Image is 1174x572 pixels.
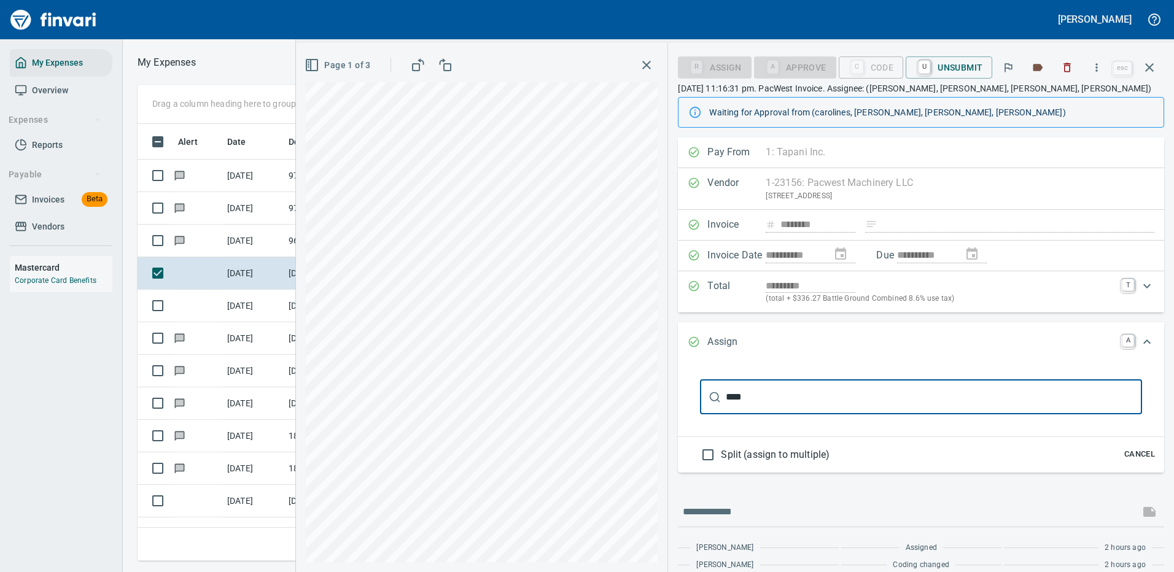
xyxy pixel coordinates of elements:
td: [DATE] [222,225,284,257]
img: Finvari [7,5,99,34]
span: Cancel [1123,447,1156,462]
span: Assigned [906,542,937,554]
p: (total + $336.27 Battle Ground Combined 8.6% use tax) [766,293,1114,305]
a: My Expenses [10,49,112,77]
div: Code [839,61,904,72]
span: Expenses [9,112,101,128]
span: Has messages [173,366,186,374]
span: Date [227,134,262,149]
span: Description [289,134,335,149]
td: [DATE] [222,290,284,322]
span: Date [227,134,246,149]
td: [DATE] [222,160,284,192]
a: T [1122,279,1134,291]
span: [PERSON_NAME] [696,559,753,571]
td: [DATE] Invoice 10354198 from Pacwest Machinery LLC (1-23156) [284,257,394,290]
div: Expand [678,271,1164,312]
span: My Expenses [32,55,83,71]
span: 2 hours ago [1105,542,1146,554]
span: Unsubmit [915,57,982,78]
td: [DATE] Invoice WNWO0053060 from NC Machinery Co. Inc (1-10695) [284,485,394,517]
td: 97019.1110184 [284,192,394,225]
a: InvoicesBeta [10,186,112,214]
button: [PERSON_NAME] [1055,10,1135,29]
td: [DATE] [222,322,284,355]
span: Split (assign to multiple) [721,447,830,462]
span: Vendors [32,219,64,234]
td: 97026.1145179 [284,160,394,192]
span: This records your message into the invoice and notifies anyone mentioned [1135,497,1164,527]
div: Expand [678,322,1164,363]
p: [DATE] 11:16:31 pm. PacWest Invoice. Assignee: ([PERSON_NAME], [PERSON_NAME], [PERSON_NAME], [PER... [678,82,1164,95]
p: My Expenses [138,55,196,70]
div: Waiting for Approval from (carolines, [PERSON_NAME], [PERSON_NAME], [PERSON_NAME]) [709,101,1154,123]
span: Page 1 of 3 [307,58,370,73]
td: [DATE] [222,452,284,485]
td: 96998.1105148 [284,225,394,257]
td: [DATE] [222,387,284,420]
td: [DATE] Invoice 1145162 from Jubitz Corp - Jfs (1-10543) [284,355,394,387]
button: Labels [1024,54,1051,81]
span: Has messages [173,236,186,244]
div: Assign [678,61,751,72]
span: Alert [178,134,198,149]
p: Total [707,279,766,305]
td: [DATE] [222,517,284,550]
span: [PERSON_NAME] [696,542,753,554]
a: Reports [10,131,112,159]
button: More [1083,54,1110,81]
td: 18682.634016 [284,452,394,485]
h6: Mastercard [15,261,112,274]
div: Expand [678,363,1164,473]
td: [DATE] Invoice 9654004713 from Grainger (1-22650) [284,290,394,322]
button: UUnsubmit [906,56,992,79]
span: Has messages [173,431,186,439]
td: [DATE] Invoice 1145177 from Jubitz Corp - Jfs (1-10543) [284,322,394,355]
a: esc [1113,61,1132,75]
td: [DATE] [222,485,284,517]
td: [DATE] [222,257,284,290]
span: Alert [178,134,214,149]
a: Corporate Card Benefits [15,276,96,285]
span: Reports [32,137,63,153]
nav: breadcrumb [138,55,196,70]
span: Has messages [173,334,186,342]
td: [DATE] Invoice 0268429-IN from StarOilco (1-39951) [284,387,394,420]
span: Overview [32,83,68,98]
span: Close invoice [1110,53,1164,82]
button: Payable [4,163,106,186]
span: Beta [82,192,107,206]
h5: [PERSON_NAME] [1058,13,1132,26]
span: Has messages [173,399,186,407]
span: Has messages [173,464,186,472]
button: Page 1 of 3 [302,54,375,77]
span: Description [289,134,351,149]
td: [DATE] Invoice WNWO0053067 from NC Machinery Co. Inc (1-10695) [284,517,394,550]
button: Expenses [4,109,106,131]
td: 18843.602011 [284,420,394,452]
td: [DATE] [222,355,284,387]
td: [DATE] [222,192,284,225]
a: U [919,60,930,74]
span: Invoices [32,192,64,207]
div: Coding Required [754,61,836,72]
a: Overview [10,77,112,104]
td: [DATE] [222,420,284,452]
p: Drag a column heading here to group the table [152,98,332,110]
span: 2 hours ago [1105,559,1146,571]
button: Cancel [1120,445,1159,464]
span: Payable [9,167,101,182]
button: Flag [995,54,1022,81]
span: Coding changed [893,559,949,571]
a: A [1122,334,1134,347]
a: Vendors [10,213,112,241]
p: Assign [707,334,766,350]
span: Has messages [173,204,186,212]
span: Has messages [173,171,186,179]
button: Discard [1054,54,1081,81]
